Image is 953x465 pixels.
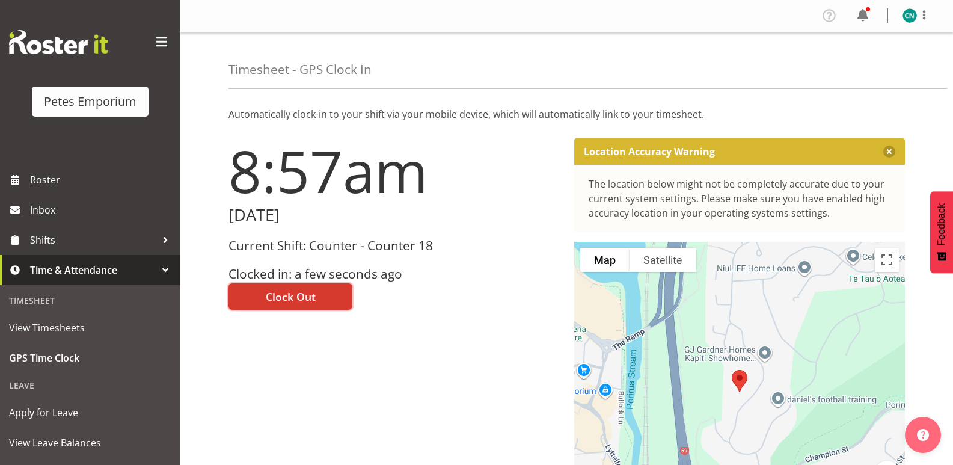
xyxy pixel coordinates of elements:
[3,288,177,313] div: Timesheet
[875,248,899,272] button: Toggle fullscreen view
[30,231,156,249] span: Shifts
[9,30,108,54] img: Rosterit website logo
[917,429,929,441] img: help-xxl-2.png
[630,248,696,272] button: Show satellite imagery
[3,428,177,458] a: View Leave Balances
[589,177,891,220] div: The location below might not be completely accurate due to your current system settings. Please m...
[3,313,177,343] a: View Timesheets
[9,404,171,422] span: Apply for Leave
[30,201,174,219] span: Inbox
[9,319,171,337] span: View Timesheets
[3,373,177,398] div: Leave
[883,146,895,158] button: Close message
[584,146,715,158] p: Location Accuracy Warning
[228,239,560,253] h3: Current Shift: Counter - Counter 18
[936,203,947,245] span: Feedback
[930,191,953,273] button: Feedback - Show survey
[9,434,171,452] span: View Leave Balances
[30,171,174,189] span: Roster
[902,8,917,23] img: christine-neville11214.jpg
[580,248,630,272] button: Show street map
[266,289,316,304] span: Clock Out
[44,93,136,111] div: Petes Emporium
[30,261,156,279] span: Time & Attendance
[3,398,177,428] a: Apply for Leave
[3,343,177,373] a: GPS Time Clock
[228,63,372,76] h4: Timesheet - GPS Clock In
[9,349,171,367] span: GPS Time Clock
[228,267,560,281] h3: Clocked in: a few seconds ago
[228,107,905,122] p: Automatically clock-in to your shift via your mobile device, which will automatically link to you...
[228,206,560,224] h2: [DATE]
[228,138,560,203] h1: 8:57am
[228,283,352,310] button: Clock Out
